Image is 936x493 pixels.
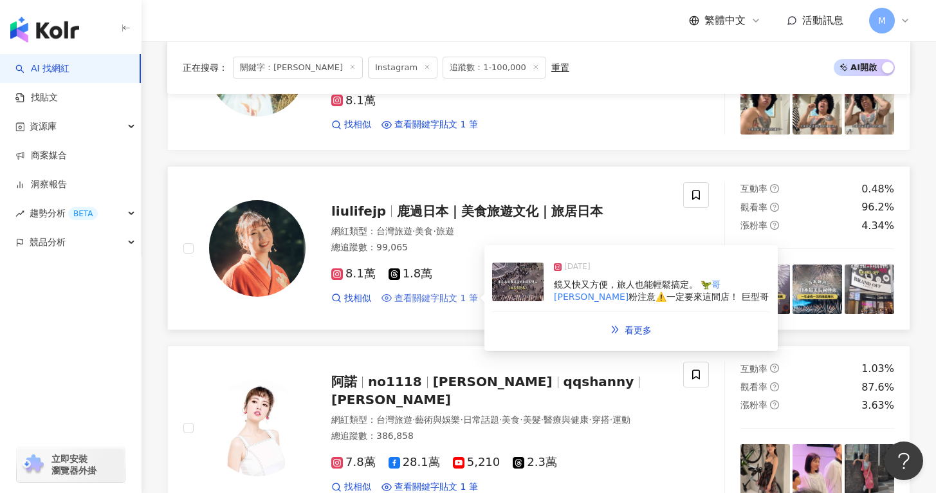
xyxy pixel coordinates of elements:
[523,414,541,425] span: 美髮
[30,112,57,141] span: 資源庫
[68,207,98,220] div: BETA
[368,374,422,389] span: no1118
[412,226,415,236] span: ·
[770,382,779,391] span: question-circle
[770,221,779,230] span: question-circle
[15,91,58,104] a: 找貼文
[770,400,779,409] span: question-circle
[331,267,376,281] span: 8.1萬
[51,453,96,476] span: 立即安裝 瀏覽器外掛
[541,414,544,425] span: ·
[513,456,557,469] span: 2.3萬
[167,166,910,330] a: KOL Avatarliulifejp鹿過日本｜美食旅遊文化｜旅居日本網紅類型：台灣旅遊·美食·旅遊總追蹤數：99,0658.1萬1.8萬找相似查看關鍵字貼文 1 筆post-image[DAT...
[861,362,894,376] div: 1.03%
[453,456,500,469] span: 5,210
[436,226,454,236] span: 旅遊
[183,62,228,73] span: 正在搜尋 ：
[368,57,437,79] span: Instagram
[331,118,371,131] a: 找相似
[15,62,69,75] a: searchAI 找網紅
[389,456,440,469] span: 28.1萬
[415,226,433,236] span: 美食
[233,57,363,79] span: 關鍵字：[PERSON_NAME]
[589,414,591,425] span: ·
[30,228,66,257] span: 競品分析
[597,317,665,343] a: double-right看更多
[502,414,520,425] span: 美食
[376,226,412,236] span: 台灣旅遊
[331,430,668,443] div: 總追蹤數 ： 386,858
[520,414,522,425] span: ·
[592,414,610,425] span: 穿搭
[433,374,553,389] span: [PERSON_NAME]
[629,292,768,302] span: 粉注意⚠️一定要來這間店！ 巨型哥
[412,414,415,425] span: ·
[845,85,894,135] img: post-image
[15,149,67,162] a: 商案媒合
[331,241,668,254] div: 總追蹤數 ： 99,065
[331,225,668,238] div: 網紅類型 ：
[209,380,306,476] img: KOL Avatar
[209,200,306,297] img: KOL Avatar
[740,382,767,392] span: 觀看率
[612,414,630,425] span: 運動
[554,279,711,290] span: 鏡又快又方便，旅人也能輕鬆搞定。 🦖
[492,263,544,301] img: post-image
[564,261,591,274] span: [DATE]
[740,183,767,194] span: 互動率
[740,85,790,135] img: post-image
[861,380,894,395] div: 87.6%
[770,203,779,212] span: question-circle
[885,442,923,480] iframe: Help Scout Beacon - Open
[861,200,894,214] div: 96.2%
[331,292,371,305] a: 找相似
[394,118,478,131] span: 查看關鍵字貼文 1 筆
[802,14,843,26] span: 活動訊息
[861,398,894,413] div: 3.63%
[740,400,767,410] span: 漲粉率
[415,414,460,425] span: 藝術與娛樂
[397,203,603,219] span: 鹿過日本｜美食旅遊文化｜旅居日本
[344,292,371,305] span: 找相似
[331,414,668,427] div: 網紅類型 ：
[389,267,433,281] span: 1.8萬
[15,178,67,191] a: 洞察報告
[344,118,371,131] span: 找相似
[770,364,779,373] span: question-circle
[331,374,357,389] span: 阿諾
[861,219,894,233] div: 4.34%
[740,220,767,230] span: 漲粉率
[544,414,589,425] span: 醫療與健康
[878,14,886,28] span: M
[381,118,478,131] a: 查看關鍵字貼文 1 筆
[381,292,478,305] a: 查看關鍵字貼文 1 筆
[793,85,842,135] img: post-image
[845,265,894,314] img: post-image
[704,14,746,28] span: 繁體中文
[331,94,376,107] span: 8.1萬
[610,414,612,425] span: ·
[331,203,386,219] span: liulifejp
[861,182,894,196] div: 0.48%
[331,456,376,469] span: 7.8萬
[770,184,779,193] span: question-circle
[376,414,412,425] span: 台灣旅遊
[21,454,46,475] img: chrome extension
[625,325,652,335] span: 看更多
[460,414,463,425] span: ·
[793,265,842,314] img: post-image
[499,414,502,425] span: ·
[10,17,79,42] img: logo
[30,199,98,228] span: 趨勢分析
[15,209,24,218] span: rise
[740,364,767,374] span: 互動率
[433,226,436,236] span: ·
[463,414,499,425] span: 日常話題
[331,392,451,407] span: [PERSON_NAME]
[551,62,569,73] div: 重置
[17,447,125,482] a: chrome extension立即安裝 瀏覽器外掛
[394,292,478,305] span: 查看關鍵字貼文 1 筆
[610,325,619,334] span: double-right
[564,374,634,389] span: qqshanny
[443,57,546,79] span: 追蹤數：1-100,000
